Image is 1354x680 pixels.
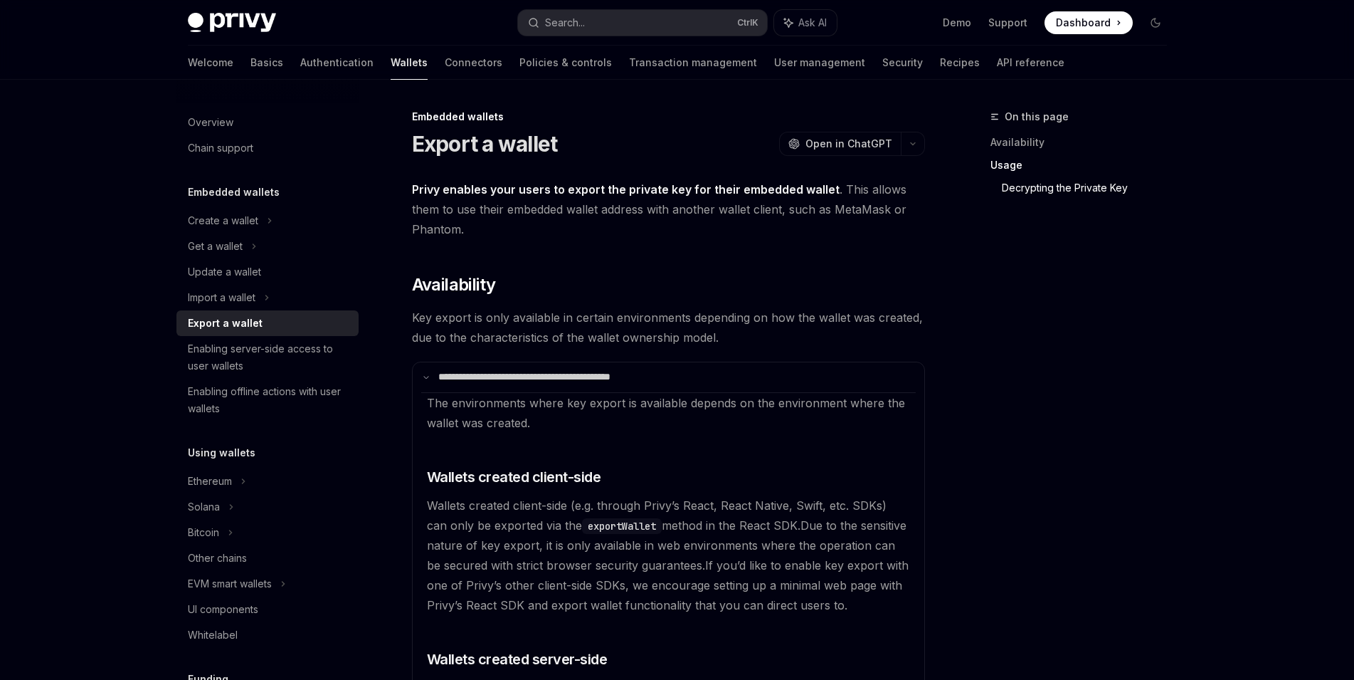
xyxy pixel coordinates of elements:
span: Dashboard [1056,16,1111,30]
a: Policies & controls [519,46,612,80]
div: Ethereum [188,473,232,490]
a: Usage [990,154,1178,177]
a: Enabling offline actions with user wallets [176,379,359,422]
span: Ctrl K [737,17,758,28]
div: Enabling offline actions with user wallets [188,383,350,417]
button: Search...CtrlK [518,10,767,36]
a: Wallets [391,46,428,80]
a: Security [882,46,923,80]
a: Update a wallet [176,259,359,285]
span: Wallets created server-side [427,649,608,669]
span: The environments where key export is available depends on the environment where the wallet was cr... [427,396,905,430]
a: User management [774,46,865,80]
span: If you’d like to enable key export with one of Privy’s other client-side SDKs, we encourage setti... [427,558,909,612]
a: Dashboard [1044,11,1133,34]
a: API reference [997,46,1064,80]
div: Embedded wallets [412,110,925,124]
span: On this page [1005,108,1069,125]
span: Wallets created client-side [427,467,601,487]
h1: Export a wallet [412,131,558,157]
a: Connectors [445,46,502,80]
div: Search... [545,14,585,31]
div: Solana [188,498,220,516]
a: Decrypting the Private Key [1002,177,1178,199]
span: Ask AI [798,16,827,30]
div: Chain support [188,140,253,157]
span: Availability [412,273,496,296]
a: Demo [943,16,971,30]
a: Overview [176,110,359,135]
a: Export a wallet [176,310,359,336]
div: Update a wallet [188,263,261,281]
a: Whitelabel [176,622,359,648]
div: Other chains [188,550,247,567]
span: Due to the sensitive nature of key export, it is only available in web environments where the ope... [427,518,906,572]
h5: Embedded wallets [188,184,280,201]
span: Key export is only available in certain environments depending on how the wallet was created, due... [412,308,925,347]
div: Bitcoin [188,524,219,541]
div: UI components [188,601,258,618]
a: Chain support [176,135,359,161]
div: Import a wallet [188,289,255,306]
a: Support [988,16,1027,30]
code: exportWallet [582,518,662,534]
button: Toggle dark mode [1144,11,1167,34]
span: Open in ChatGPT [805,137,892,151]
div: Overview [188,114,233,131]
a: Other chains [176,545,359,571]
div: Whitelabel [188,627,238,644]
a: Authentication [300,46,374,80]
div: EVM smart wallets [188,575,272,592]
img: dark logo [188,13,276,33]
span: Wallets created client-side (e.g. through Privy’s React, React Native, Swift, etc. SDKs) can only... [427,498,887,533]
a: Basics [250,46,283,80]
div: Get a wallet [188,238,243,255]
a: Recipes [940,46,980,80]
div: Create a wallet [188,212,258,229]
button: Ask AI [774,10,837,36]
h5: Using wallets [188,444,255,461]
div: Export a wallet [188,315,263,332]
strong: Privy enables your users to export the private key for their embedded wallet [412,182,840,197]
a: UI components [176,597,359,622]
a: Availability [990,131,1178,154]
button: Open in ChatGPT [779,132,901,156]
a: Transaction management [629,46,757,80]
a: Welcome [188,46,233,80]
span: . This allows them to use their embedded wallet address with another wallet client, such as MetaM... [412,179,925,239]
div: Enabling server-side access to user wallets [188,340,350,375]
a: Enabling server-side access to user wallets [176,336,359,379]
